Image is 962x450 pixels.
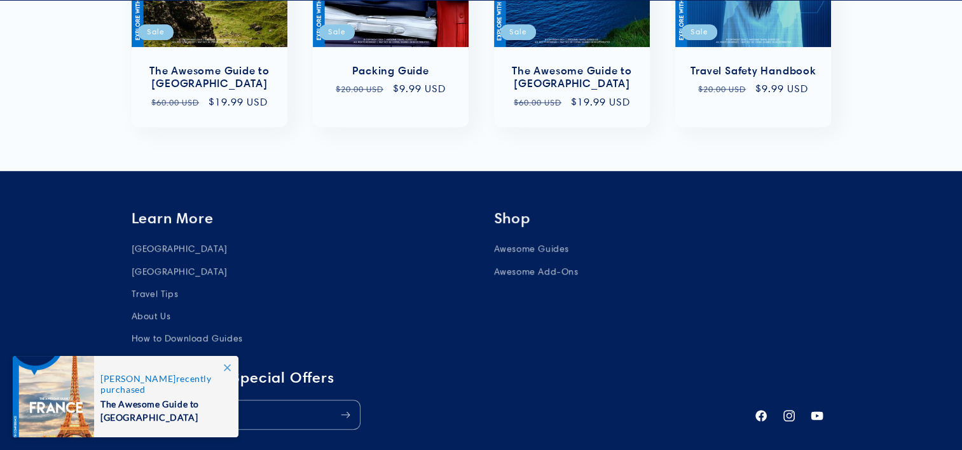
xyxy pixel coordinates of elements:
a: Travel Tips [132,283,179,305]
a: Awesome Guides [494,241,569,260]
a: [GEOGRAPHIC_DATA] [132,261,228,283]
a: Awesome Add-Ons [494,261,579,283]
a: Travel Safety Handbook [688,64,818,78]
a: Packing Guide [326,64,456,78]
h2: Subscribe for Special Offers [132,369,741,387]
h2: Learn More [132,209,469,228]
a: [GEOGRAPHIC_DATA] [132,241,228,260]
a: About Us [132,305,171,327]
a: How to Download Guides [132,327,243,350]
button: Subscribe [332,400,360,430]
a: The Awesome Guide to [GEOGRAPHIC_DATA] [507,64,637,91]
h2: Shop [494,209,831,228]
span: recently purchased [100,373,225,395]
a: The Awesome Guide to [GEOGRAPHIC_DATA] [144,64,275,91]
span: [PERSON_NAME] [100,373,176,384]
span: The Awesome Guide to [GEOGRAPHIC_DATA] [100,395,225,424]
